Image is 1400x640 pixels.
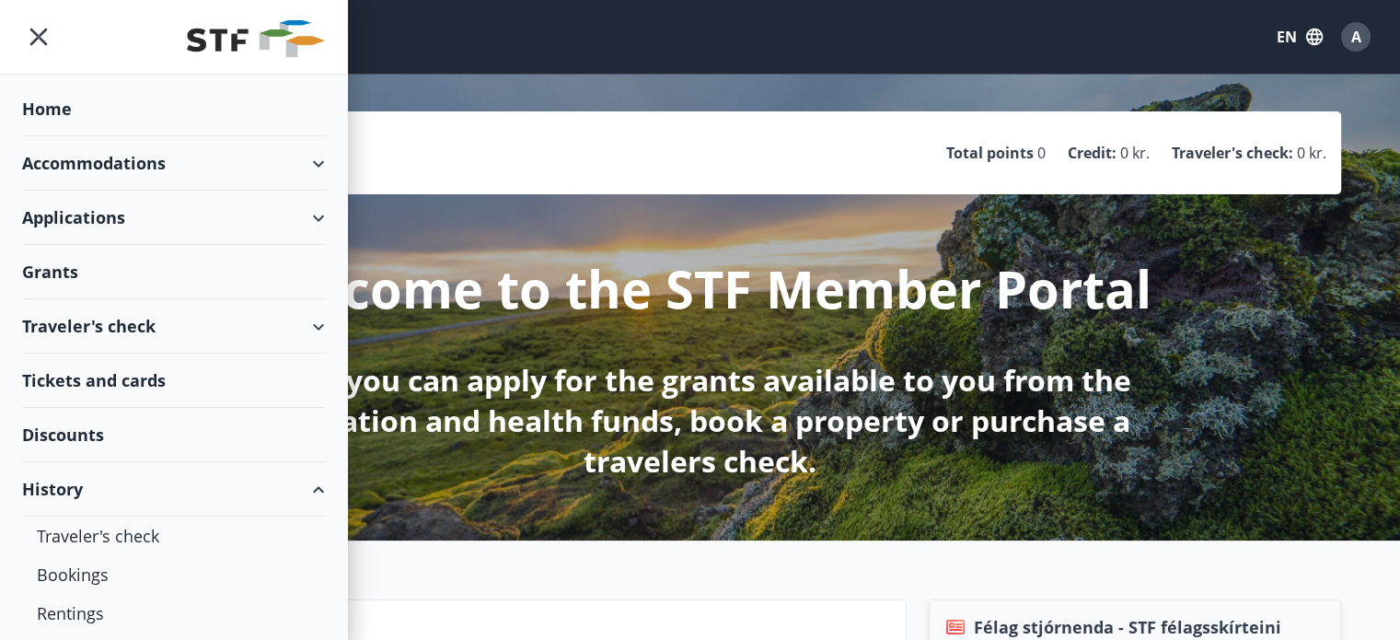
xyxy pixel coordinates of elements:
[974,615,1281,639] span: Félag stjórnenda - STF félagsskírteini
[37,517,310,555] div: Traveler's check
[187,20,325,57] img: union_logo
[37,594,310,633] div: Rentings
[1297,143,1326,163] span: 0 kr.
[22,82,325,136] div: Home
[1172,143,1293,163] p: Traveler's check :
[1269,20,1330,53] button: EN
[249,253,1151,323] p: Welcome to the STF Member Portal
[22,20,55,53] button: menu
[946,143,1034,163] p: Total points
[22,354,325,408] div: Tickets and cards
[22,462,325,517] div: History
[22,191,325,245] div: Applications
[214,360,1186,482] p: Here you can apply for the grants available to you from the education and health funds, book a pr...
[1068,143,1117,163] p: Credit :
[1037,143,1046,163] span: 0
[22,408,325,462] div: Discounts
[22,299,325,354] div: Traveler's check
[1351,27,1361,47] span: A
[22,136,325,191] div: Accommodations
[22,245,325,299] div: Grants
[37,555,310,594] div: Bookings
[1334,15,1378,59] button: A
[1120,143,1150,163] span: 0 kr.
